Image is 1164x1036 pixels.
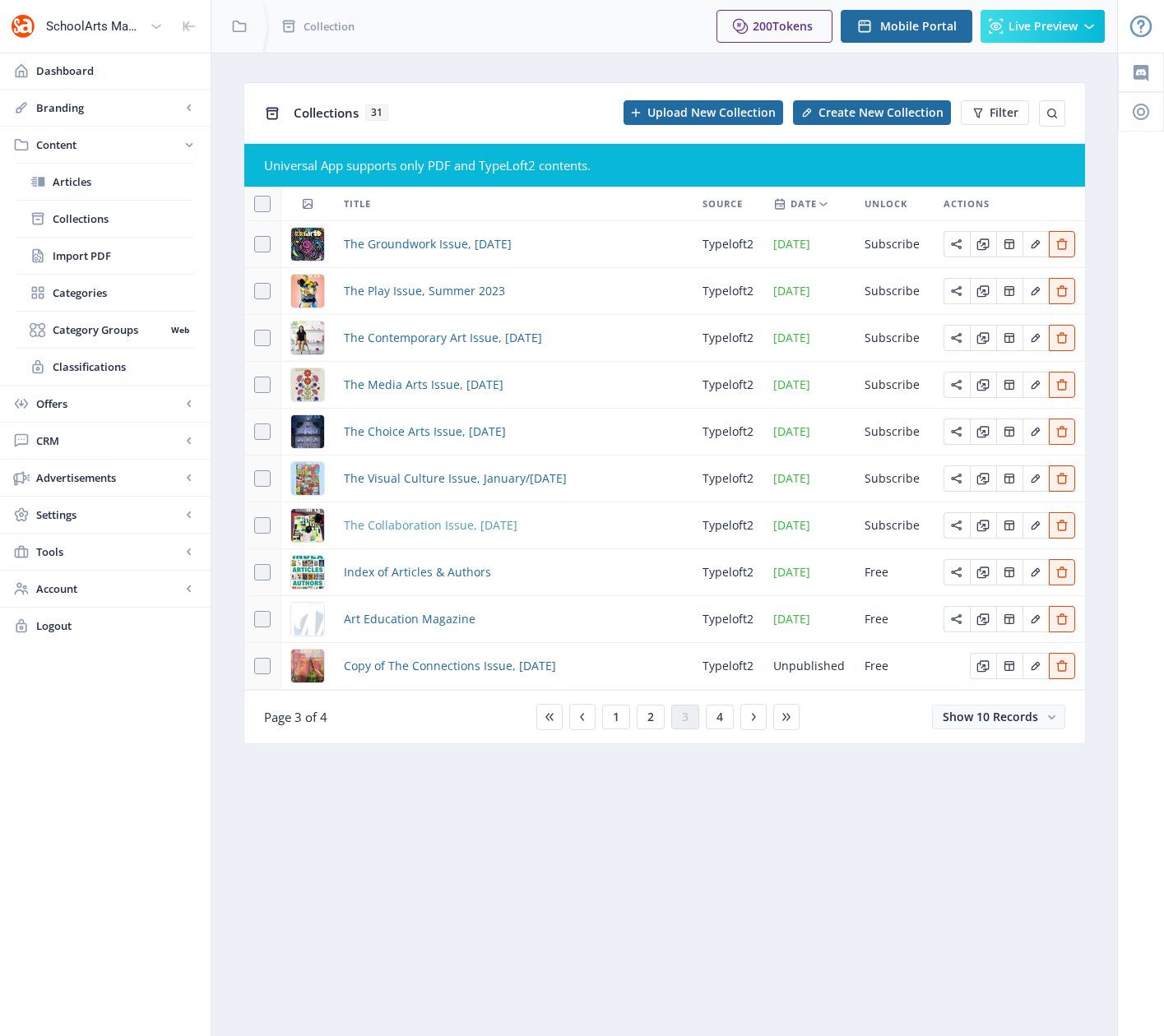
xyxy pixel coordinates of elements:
span: Create New Collection [819,106,944,119]
span: Import PDF [53,247,194,264]
span: Classifications [53,358,194,375]
span: Art Education Magazine [344,609,475,629]
button: Upload New Collection [624,100,783,125]
a: Edit page [1023,282,1049,298]
a: The Collaboration Issue, [DATE] [344,516,517,535]
td: typeloft2 [693,502,763,549]
img: f155fb20-9522-48e9-a124-7918a07a0b64.png [291,509,324,542]
span: The Groundwork Issue, [DATE] [344,234,512,254]
a: Edit page [1023,235,1049,251]
td: Free [855,549,934,596]
a: The Play Issue, Summer 2023 [344,281,505,301]
span: 1 [613,710,619,724]
img: properties.app_icon.png [10,13,36,39]
span: Logout [36,617,197,634]
span: Copy of The Connections Issue, [DATE] [344,656,556,676]
span: Articles [53,173,194,190]
span: Collections [53,210,194,227]
a: Edit page [1023,516,1049,532]
span: Offers [36,395,181,412]
a: Collections [16,201,194,237]
button: 4 [706,705,734,729]
a: Edit page [970,563,996,579]
a: Edit page [996,376,1023,391]
a: Edit page [1049,235,1075,251]
td: [DATE] [763,268,855,315]
a: Edit page [1049,657,1075,673]
a: The Contemporary Art Issue, [DATE] [344,328,542,348]
a: Classifications [16,349,194,385]
a: Edit page [1049,376,1075,391]
span: 2 [647,710,654,724]
a: Edit page [970,469,996,485]
a: Edit page [970,423,996,438]
td: Subscribe [855,221,934,268]
a: Edit page [944,376,970,391]
td: Subscribe [855,502,934,549]
a: Edit page [1023,329,1049,345]
a: Edit page [1049,329,1075,345]
a: Edit page [996,563,1023,579]
button: Mobile Portal [841,10,972,43]
button: Live Preview [981,10,1105,43]
a: Edit page [1049,610,1075,626]
a: The Media Arts Issue, [DATE] [344,375,503,395]
div: Universal App supports only PDF and TypeLoft2 contents. [264,157,1065,173]
a: Edit page [944,516,970,532]
td: typeloft2 [693,268,763,315]
a: Edit page [970,610,996,626]
span: Mobile Portal [880,20,957,33]
td: typeloft2 [693,315,763,362]
td: [DATE] [763,502,855,549]
a: Edit page [970,282,996,298]
a: Edit page [1049,282,1075,298]
span: Index of Articles & Authors [344,562,491,582]
a: Edit page [996,423,1023,438]
span: Account [36,580,181,597]
td: [DATE] [763,596,855,643]
span: Show 10 Records [943,709,1038,724]
td: Subscribe [855,456,934,502]
td: [DATE] [763,315,855,362]
a: Edit page [1049,423,1075,438]
a: Edit page [996,282,1023,298]
button: Filter [961,100,1029,125]
a: Edit page [970,376,996,391]
span: Actions [944,194,990,214]
span: Collection [304,18,355,35]
span: The Visual Culture Issue, January/[DATE] [344,469,567,488]
td: typeloft2 [693,362,763,409]
span: CRM [36,432,181,449]
a: Edit page [944,469,970,485]
td: typeloft2 [693,456,763,502]
span: Date [791,194,817,214]
img: 15ad045d-8524-468b-a0de-1f00bc134e43.png [291,650,324,682]
div: SchoolArts Magazine [46,8,143,44]
td: typeloft2 [693,643,763,690]
td: [DATE] [763,409,855,456]
td: [DATE] [763,456,855,502]
td: [DATE] [763,362,855,409]
app-collection-view: Collections [243,82,1086,744]
button: Show 10 Records [932,705,1065,729]
a: Edit page [1023,423,1049,438]
a: Edit page [970,235,996,251]
a: Import PDF [16,238,194,274]
a: Edit page [1023,610,1049,626]
span: Category Groups [53,321,165,338]
td: Free [855,596,934,643]
img: 195348f9-208f-4685-b050-5b5f20d1e2df.png [291,415,324,448]
a: Category GroupsWeb [16,312,194,348]
a: Edit page [1023,563,1049,579]
a: Edit page [1023,657,1049,673]
td: typeloft2 [693,549,763,596]
td: [DATE] [763,549,855,596]
a: Edit page [1049,563,1075,579]
a: Edit page [944,329,970,345]
img: 266baa16-f7af-49b6-9241-ab834ad8f04e.png [291,368,324,401]
img: dda34b26-800e-446d-b2fe-ad19ef73873f.jpg [291,228,324,261]
a: Edit page [1023,469,1049,485]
